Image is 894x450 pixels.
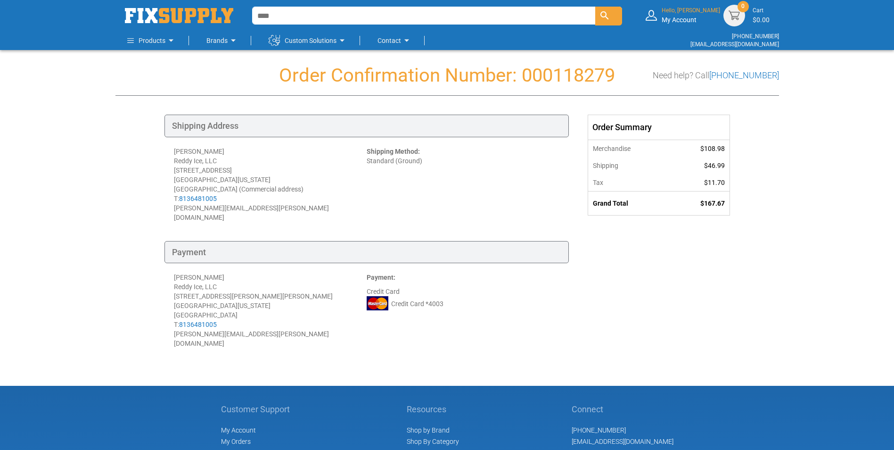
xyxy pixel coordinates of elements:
[690,41,779,48] a: [EMAIL_ADDRESS][DOMAIN_NAME]
[572,426,626,434] a: [PHONE_NUMBER]
[700,145,725,152] span: $108.98
[127,31,177,50] a: Products
[653,71,779,80] h3: Need help? Call
[174,273,367,348] div: [PERSON_NAME] Reddy Ice, LLC [STREET_ADDRESS][PERSON_NAME][PERSON_NAME] [GEOGRAPHIC_DATA][US_STAT...
[753,16,770,24] span: $0.00
[367,147,559,222] div: Standard (Ground)
[662,7,720,24] div: My Account
[588,115,730,140] div: Order Summary
[753,7,770,15] small: Cart
[391,299,443,308] span: Credit Card *4003
[269,31,348,50] a: Custom Solutions
[125,8,233,23] a: store logo
[593,200,628,207] strong: Grand Total
[367,296,388,310] img: MC
[221,405,295,414] h5: Customer Support
[732,33,779,40] a: [PHONE_NUMBER]
[206,31,239,50] a: Brands
[407,405,460,414] h5: Resources
[164,241,569,264] div: Payment
[221,438,251,445] span: My Orders
[588,157,670,174] th: Shipping
[407,438,459,445] a: Shop By Category
[377,31,412,50] a: Contact
[588,174,670,192] th: Tax
[572,438,673,445] a: [EMAIL_ADDRESS][DOMAIN_NAME]
[704,179,725,186] span: $11.70
[709,70,779,80] a: [PHONE_NUMBER]
[662,7,720,15] small: Hello, [PERSON_NAME]
[700,200,725,207] span: $167.67
[367,274,395,281] strong: Payment:
[588,140,670,157] th: Merchandise
[572,405,673,414] h5: Connect
[367,273,559,348] div: Credit Card
[125,8,233,23] img: Fix Industrial Supply
[367,148,420,155] strong: Shipping Method:
[741,2,745,10] span: 0
[174,147,367,222] div: [PERSON_NAME] Reddy Ice, LLC [STREET_ADDRESS] [GEOGRAPHIC_DATA][US_STATE] [GEOGRAPHIC_DATA] (Comm...
[407,426,450,434] a: Shop by Brand
[179,195,217,202] a: 8136481005
[179,321,217,328] a: 8136481005
[221,426,256,434] span: My Account
[115,65,779,86] h1: Order Confirmation Number: 000118279
[164,115,569,137] div: Shipping Address
[704,162,725,169] span: $46.99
